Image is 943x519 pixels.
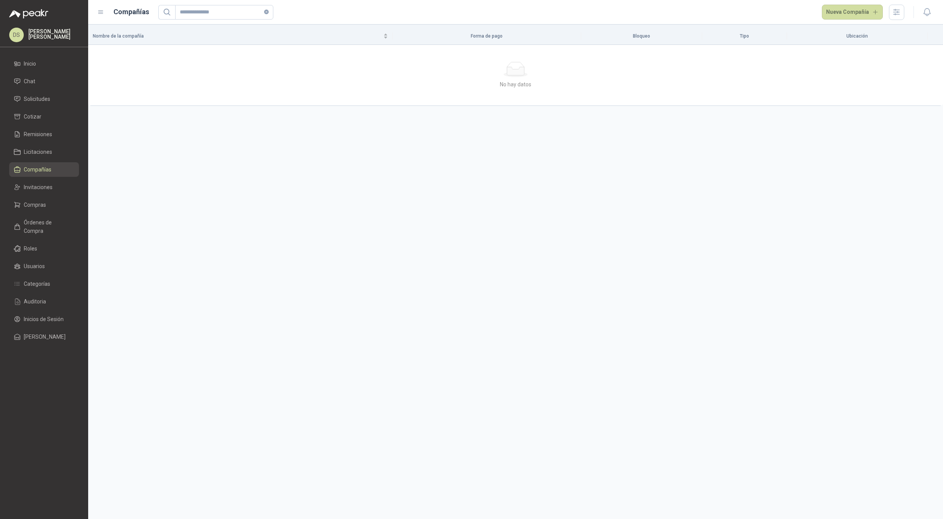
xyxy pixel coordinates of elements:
[9,109,79,124] a: Cotizar
[702,28,787,45] th: Tipo
[24,244,37,253] span: Roles
[9,241,79,256] a: Roles
[24,315,64,323] span: Inicios de Sesión
[9,74,79,89] a: Chat
[24,59,36,68] span: Inicio
[9,56,79,71] a: Inicio
[24,148,52,156] span: Licitaciones
[24,297,46,306] span: Auditoria
[787,28,928,45] th: Ubicación
[393,28,581,45] th: Forma de pago
[96,80,935,89] div: No hay datos
[24,165,51,174] span: Compañías
[24,130,52,138] span: Remisiones
[9,198,79,212] a: Compras
[9,180,79,194] a: Invitaciones
[24,77,35,86] span: Chat
[24,183,53,191] span: Invitaciones
[9,330,79,344] a: [PERSON_NAME]
[264,8,269,16] span: close-circle
[24,333,66,341] span: [PERSON_NAME]
[264,10,269,14] span: close-circle
[24,95,50,103] span: Solicitudes
[9,294,79,309] a: Auditoria
[822,5,883,20] button: Nueva Compañía
[9,28,24,42] div: DS
[9,277,79,291] a: Categorías
[9,215,79,238] a: Órdenes de Compra
[113,7,149,17] h1: Compañías
[581,28,703,45] th: Bloqueo
[9,145,79,159] a: Licitaciones
[9,162,79,177] a: Compañías
[24,201,46,209] span: Compras
[88,28,393,45] th: Nombre de la compañía
[9,259,79,274] a: Usuarios
[24,218,72,235] span: Órdenes de Compra
[9,127,79,142] a: Remisiones
[9,312,79,326] a: Inicios de Sesión
[93,33,382,40] span: Nombre de la compañía
[24,262,45,270] span: Usuarios
[24,280,50,288] span: Categorías
[24,112,41,121] span: Cotizar
[28,29,79,40] p: [PERSON_NAME] [PERSON_NAME]
[9,9,48,18] img: Logo peakr
[9,92,79,106] a: Solicitudes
